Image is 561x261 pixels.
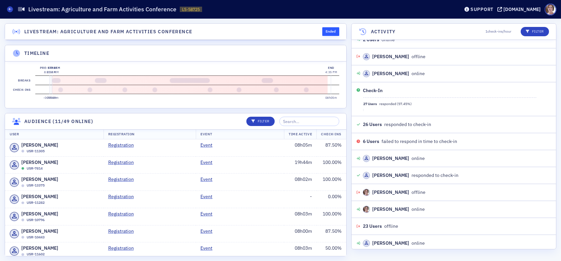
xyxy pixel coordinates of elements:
[47,65,59,70] div: Start
[284,242,317,260] td: 08h03m
[27,235,45,240] span: USR-10443
[200,228,217,235] a: Event
[317,139,346,156] td: 87.50 %
[24,28,192,35] h4: Livestream: Agriculture and Farm Activities Conference
[372,172,409,179] div: [PERSON_NAME]
[47,70,59,74] time: 8:30 AM
[363,121,382,128] span: 26 Users
[526,29,544,34] p: Filter
[21,253,24,256] div: Offline
[246,117,275,126] button: Filter
[21,218,24,221] div: Offline
[521,27,549,36] button: Filter
[317,156,346,174] td: 100.00 %
[21,159,58,166] span: [PERSON_NAME]
[24,50,49,57] h4: Timeline
[363,189,425,196] div: offline
[470,6,493,12] div: Support
[21,193,58,200] span: [PERSON_NAME]
[316,129,346,139] th: Check-Ins
[24,118,93,125] h4: Audience (11/49 online)
[363,70,425,77] div: online
[363,87,383,94] div: Check-In
[104,129,196,139] th: Registration
[21,245,58,252] span: [PERSON_NAME]
[21,142,58,149] span: [PERSON_NAME]
[284,225,317,242] td: 08h00m
[251,119,270,124] p: Filter
[200,159,217,166] a: Event
[382,138,457,145] span: failed to respond in time to check-in
[317,208,346,225] td: 100.00 %
[47,96,59,99] time: 00h00m
[200,210,217,217] a: Event
[325,70,337,74] time: 4:35 PM
[27,166,43,171] span: USR-7814
[17,76,32,85] label: Breaks
[21,236,24,239] div: Offline
[21,176,58,183] span: [PERSON_NAME]
[284,129,317,139] th: Time Active
[317,225,346,242] td: 87.50 %
[12,85,32,94] label: Check-ins
[325,96,337,99] time: 08h05m
[108,245,139,252] a: Registration
[384,121,431,128] span: responded to check-in
[497,7,543,12] button: [DOMAIN_NAME]
[363,101,377,107] span: 27 Users
[44,70,56,74] time: 8:25 AM
[21,210,58,217] span: [PERSON_NAME]
[284,156,317,174] td: 19h44m
[363,53,425,60] div: offline
[371,28,396,35] h4: Activity
[108,176,139,183] a: Registration
[200,245,217,252] a: Event
[27,200,45,205] span: USR-11282
[108,142,139,149] a: Registration
[372,53,409,60] div: [PERSON_NAME]
[27,252,45,257] span: USR-11602
[108,159,139,166] a: Registration
[372,240,409,247] div: [PERSON_NAME]
[545,4,556,15] span: Profile
[363,240,425,247] div: online
[372,206,409,213] div: [PERSON_NAME]
[200,142,217,149] a: Event
[363,206,425,213] div: online
[5,129,104,139] th: User
[200,176,217,183] a: Event
[372,189,409,196] div: [PERSON_NAME]
[284,139,317,156] td: 08h05m
[108,228,139,235] a: Registration
[28,5,176,13] h1: Livestream: Agriculture and Farm Activities Conference
[279,117,339,126] input: Search…
[284,208,317,225] td: 08h03m
[200,193,217,200] a: Event
[384,223,398,230] span: offline
[43,96,57,99] time: -00h04m
[317,191,346,208] td: 0.00 %
[325,65,337,70] div: End
[108,193,139,200] a: Registration
[27,183,45,188] span: USR-13375
[108,210,139,217] a: Registration
[40,65,60,70] div: Pre-stream
[27,217,45,223] span: USR-10796
[363,172,458,179] div: responded to check-in
[21,167,24,170] div: Online
[317,242,346,260] td: 50.00 %
[379,101,412,107] span: responded ( 57.45 %)
[485,29,511,34] span: 1 check-ins/hour
[182,7,200,12] span: LS-58725
[21,184,24,187] div: Offline
[322,27,339,36] div: Ended
[196,129,284,139] th: Event
[21,150,24,153] div: Offline
[363,223,382,230] span: 23 Users
[372,155,409,162] div: [PERSON_NAME]
[284,191,317,208] td: -
[284,174,317,191] td: 08h02m
[21,228,58,235] span: [PERSON_NAME]
[503,6,541,12] div: [DOMAIN_NAME]
[21,201,24,204] div: Offline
